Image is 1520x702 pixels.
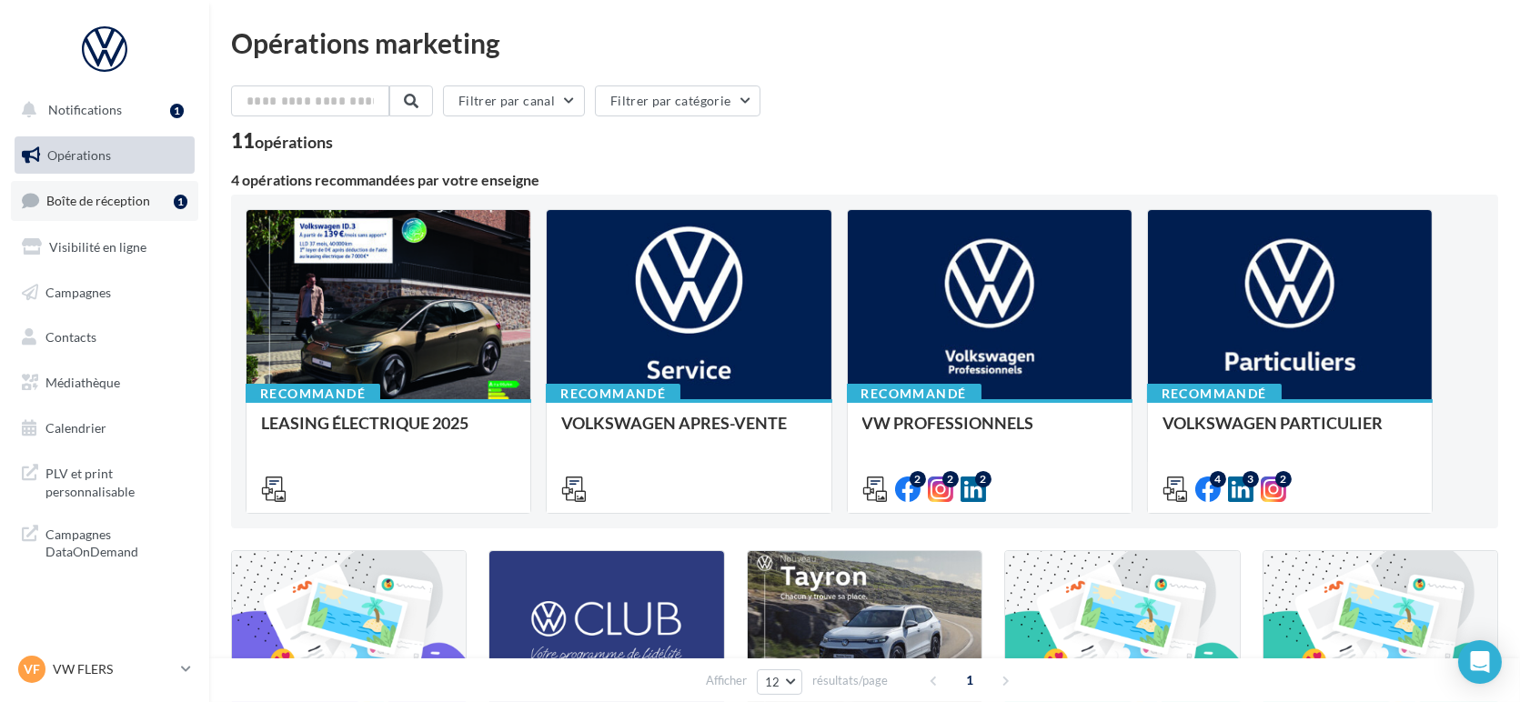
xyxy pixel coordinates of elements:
div: Recommandé [246,384,380,404]
a: Campagnes [11,274,198,312]
div: 2 [942,471,959,487]
span: Contacts [45,329,96,345]
div: 1 [174,195,187,209]
span: Afficher [706,672,747,689]
div: VW PROFESSIONNELS [862,414,1117,450]
div: 4 [1210,471,1226,487]
span: Notifications [48,102,122,117]
span: VF [24,660,40,678]
div: 11 [231,131,333,151]
a: Opérations [11,136,198,175]
a: VF VW FLERS [15,652,195,687]
button: 12 [757,669,803,695]
div: Recommandé [1147,384,1282,404]
div: opérations [255,134,333,150]
button: Filtrer par canal [443,85,585,116]
div: 4 opérations recommandées par votre enseigne [231,173,1498,187]
div: 1 [170,104,184,118]
p: VW FLERS [53,660,174,678]
div: VOLKSWAGEN PARTICULIER [1163,414,1417,450]
span: 12 [765,675,780,689]
div: Recommandé [847,384,981,404]
span: 1 [955,666,984,695]
a: Visibilité en ligne [11,228,198,266]
div: 2 [975,471,992,487]
span: Campagnes [45,284,111,299]
div: LEASING ÉLECTRIQUE 2025 [261,414,516,450]
span: Calendrier [45,420,106,436]
a: PLV et print personnalisable [11,454,198,507]
div: Open Intercom Messenger [1458,640,1502,684]
a: Contacts [11,318,198,356]
a: Calendrier [11,409,198,447]
div: Opérations marketing [231,29,1498,56]
button: Notifications 1 [11,91,191,129]
span: PLV et print personnalisable [45,461,187,500]
span: Visibilité en ligne [49,239,146,255]
div: 3 [1243,471,1259,487]
div: Recommandé [546,384,680,404]
a: Campagnes DataOnDemand [11,515,198,568]
div: 2 [910,471,926,487]
a: Médiathèque [11,364,198,402]
span: Opérations [47,147,111,163]
a: Boîte de réception1 [11,181,198,220]
span: Campagnes DataOnDemand [45,522,187,561]
span: résultats/page [812,672,888,689]
div: VOLKSWAGEN APRES-VENTE [561,414,816,450]
span: Boîte de réception [46,193,150,208]
div: 2 [1275,471,1292,487]
span: Médiathèque [45,375,120,390]
button: Filtrer par catégorie [595,85,760,116]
